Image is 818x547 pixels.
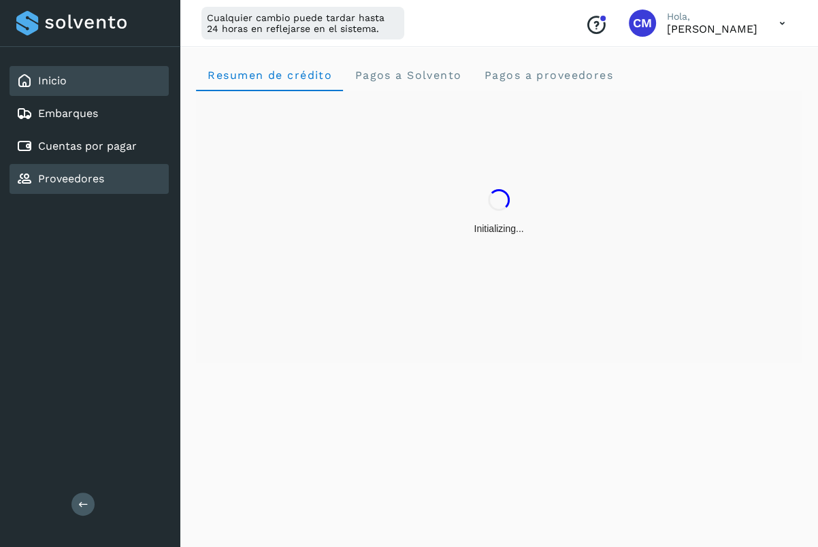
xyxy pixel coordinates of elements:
a: Cuentas por pagar [38,139,137,152]
p: Cynthia Mendoza [667,22,757,35]
span: Pagos a proveedores [483,69,613,82]
a: Proveedores [38,172,104,185]
div: Cualquier cambio puede tardar hasta 24 horas en reflejarse en el sistema. [201,7,404,39]
div: Inicio [10,66,169,96]
span: Resumen de crédito [207,69,332,82]
div: Cuentas por pagar [10,131,169,161]
div: Embarques [10,99,169,129]
a: Embarques [38,107,98,120]
span: Pagos a Solvento [354,69,461,82]
a: Inicio [38,74,67,87]
p: Hola, [667,11,757,22]
div: Proveedores [10,164,169,194]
